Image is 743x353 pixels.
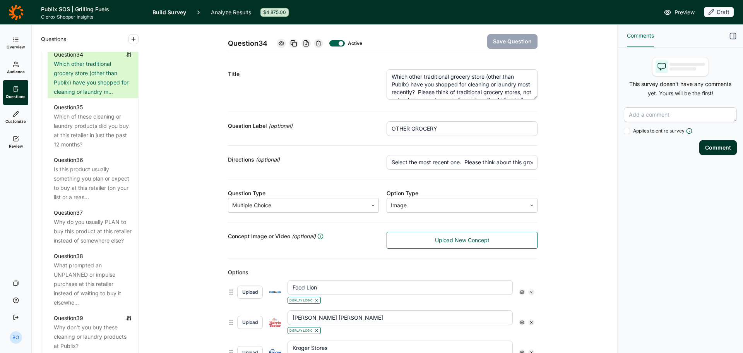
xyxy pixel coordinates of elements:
span: Clorox Shopper Insights [41,14,143,20]
span: Question 34 [228,38,267,49]
div: Question 38 [54,251,83,261]
span: (optional) [292,232,316,241]
span: Display Logic [289,328,313,333]
span: Upload New Concept [435,236,490,244]
div: Question 37 [54,208,83,217]
span: Review [9,143,23,149]
div: Remove [528,319,534,325]
div: Settings [519,289,525,295]
a: Question39Why don’t you buy these cleaning or laundry products at Publix? [48,312,138,352]
a: Preview [664,8,695,17]
button: Upload [237,286,263,299]
a: Audience [3,55,28,80]
button: Save Question [487,34,538,49]
button: Comments [627,25,654,47]
div: Question 36 [54,155,83,165]
a: Questions [3,80,28,105]
div: Question 39 [54,313,83,323]
span: (optional) [269,121,293,131]
textarea: Which other traditional grocery store (other than Publix) have you shopped for cleaning or laundr... [387,69,538,100]
span: Questions [41,34,66,44]
img: j1jrqcpha4faffu7ugim.png [269,317,281,328]
a: Question35Which of these cleaning or laundry products did you buy at this retailer in just the pa... [48,101,138,151]
div: Remove [528,289,534,295]
div: Why don’t you buy these cleaning or laundry products at Publix? [54,323,132,351]
span: Customize [5,119,26,124]
div: Question Type [228,189,379,198]
a: Review [3,130,28,155]
span: Display Logic [289,298,313,303]
div: What prompted an UNPLANNED or impulse purchase at this retailer instead of waiting to buy it else... [54,261,132,307]
button: Draft [704,7,734,18]
div: Question 35 [54,103,83,112]
span: Applies to entire survey [633,128,685,134]
div: Delete [314,39,323,48]
span: Preview [675,8,695,17]
span: (optional) [256,155,280,164]
div: BO [10,331,22,344]
div: Directions [228,155,379,164]
div: Question 34 [54,50,83,59]
a: Question37Why do you usually PLAN to buy this product at this retailer instead of somewhere else? [48,207,138,247]
a: Question36Is this product usually something you plan or expect to buy at this retailer (on your l... [48,154,138,203]
div: Option Type [387,189,538,198]
span: Overview [7,44,25,50]
a: Question34Which other traditional grocery store (other than Publix) have you shopped for cleaning... [48,48,138,98]
div: $4,875.00 [260,8,289,17]
div: Draft [704,7,734,17]
div: Which of these cleaning or laundry products did you buy at this retailer in just the past 12 months? [54,112,132,149]
div: Active [348,40,360,46]
div: Which other traditional grocery store (other than Publix) have you shopped for cleaning or laundr... [54,59,132,96]
a: Overview [3,31,28,55]
img: b07qevajpv8stsu5hehb.png [269,291,281,294]
div: Concept Image or Video [228,232,379,241]
button: Upload [237,316,263,329]
span: Audience [7,69,25,74]
span: Questions [6,94,26,99]
p: This survey doesn't have any comments yet. Yours will be the first! [624,79,737,98]
h1: Publix SOS | Grilling Fuels [41,5,143,14]
a: Question38What prompted an UNPLANNED or impulse purchase at this retailer instead of waiting to b... [48,250,138,309]
div: Why do you usually PLAN to buy this product at this retailer instead of somewhere else? [54,217,132,245]
a: Customize [3,105,28,130]
div: Options [228,268,538,277]
span: Comments [627,31,654,40]
div: Settings [519,319,525,325]
div: Question Label [228,121,379,131]
button: Comment [699,140,737,155]
div: Title [228,69,379,79]
div: Is this product usually something you plan or expect to buy at this retailer (on your list or a r... [54,165,132,202]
